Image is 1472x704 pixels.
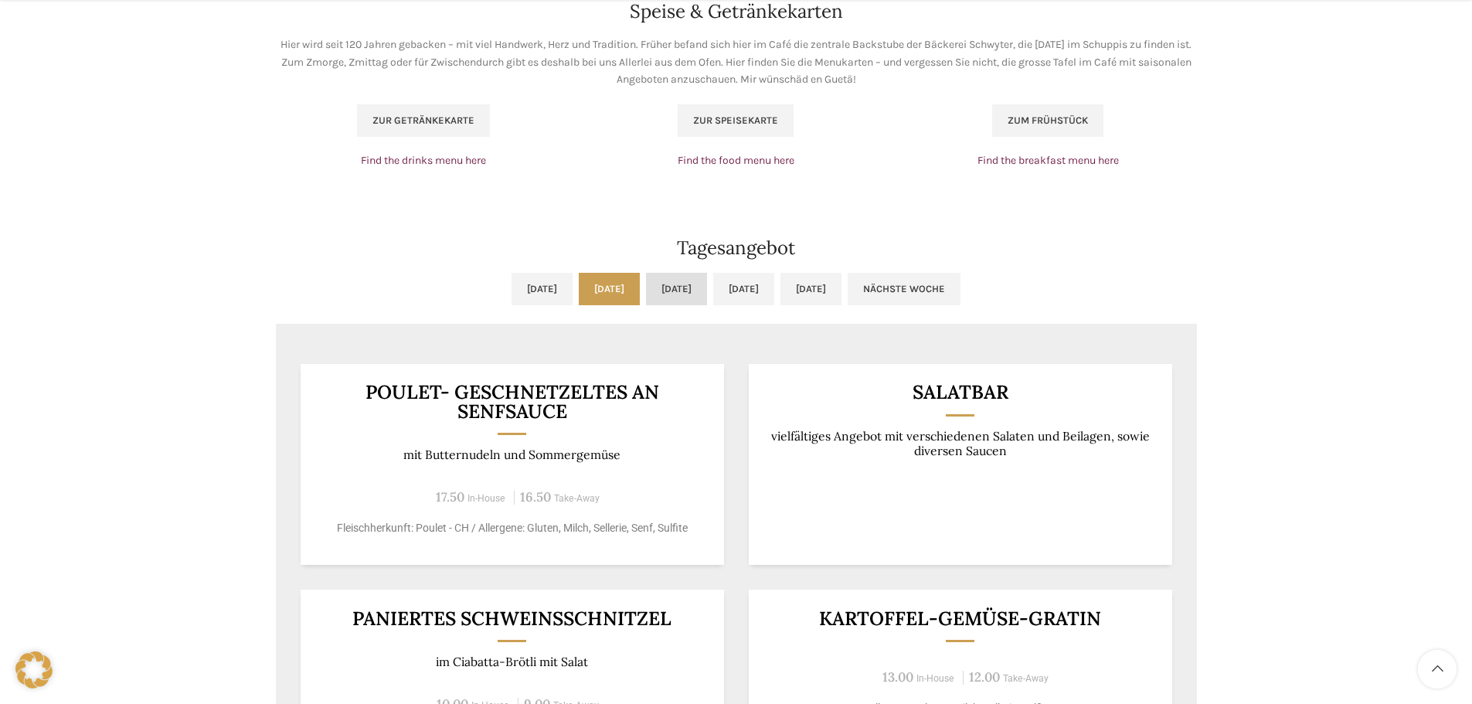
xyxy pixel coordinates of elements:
span: 16.50 [520,488,551,505]
a: [DATE] [713,273,774,305]
a: Zur Getränkekarte [357,104,490,137]
h2: Speise & Getränkekarten [276,2,1197,21]
a: Zur Speisekarte [678,104,794,137]
span: Take-Away [554,493,600,504]
span: Zum Frühstück [1008,114,1088,127]
span: 17.50 [436,488,464,505]
span: In-House [467,493,505,504]
a: [DATE] [579,273,640,305]
h2: Tagesangebot [276,239,1197,257]
a: [DATE] [780,273,841,305]
a: Scroll to top button [1418,650,1457,689]
p: im Ciabatta-Brötli mit Salat [319,655,705,669]
a: Find the breakfast menu here [977,154,1119,167]
span: Take-Away [1003,673,1049,684]
a: Nächste Woche [848,273,960,305]
a: [DATE] [512,273,573,305]
a: Find the drinks menu here [361,154,486,167]
h3: Salatbar [767,383,1153,402]
h3: Kartoffel-Gemüse-Gratin [767,609,1153,628]
p: mit Butternudeln und Sommergemüse [319,447,705,462]
span: 12.00 [969,668,1000,685]
a: [DATE] [646,273,707,305]
p: vielfältiges Angebot mit verschiedenen Salaten und Beilagen, sowie diversen Saucen [767,429,1153,459]
h3: Paniertes Schweinsschnitzel [319,609,705,628]
a: Zum Frühstück [992,104,1103,137]
p: Fleischherkunft: Poulet - CH / Allergene: Gluten, Milch, Sellerie, Senf, Sulfite [319,520,705,536]
a: Find the food menu here [678,154,794,167]
span: In-House [916,673,954,684]
p: Hier wird seit 120 Jahren gebacken – mit viel Handwerk, Herz und Tradition. Früher befand sich hi... [276,36,1197,88]
span: Zur Speisekarte [693,114,778,127]
span: Zur Getränkekarte [372,114,474,127]
span: 13.00 [882,668,913,685]
h3: Poulet- Geschnetzeltes an Senfsauce [319,383,705,420]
